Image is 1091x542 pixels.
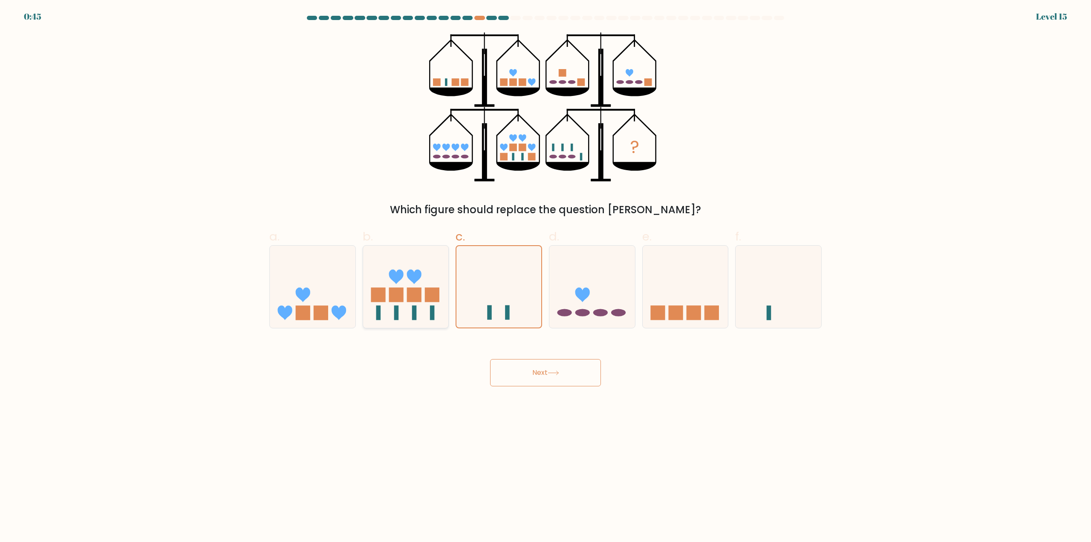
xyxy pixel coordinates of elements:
span: f. [735,228,741,245]
button: Next [490,359,601,386]
div: 0:45 [24,10,41,23]
span: b. [363,228,373,245]
tspan: ? [630,135,639,159]
span: e. [642,228,652,245]
span: d. [549,228,559,245]
div: Level 15 [1036,10,1067,23]
div: Which figure should replace the question [PERSON_NAME]? [274,202,817,217]
span: c. [456,228,465,245]
span: a. [269,228,280,245]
